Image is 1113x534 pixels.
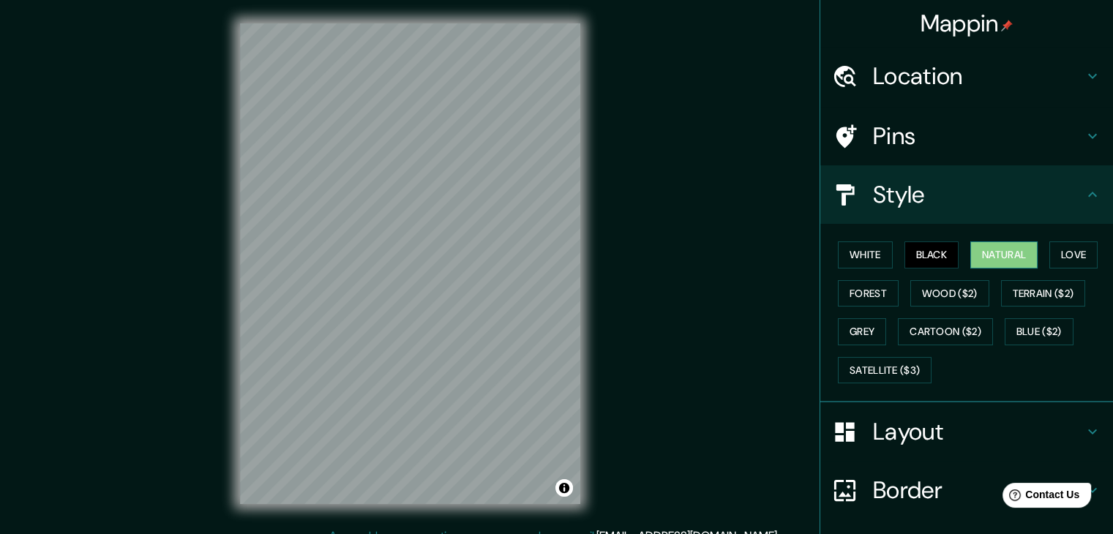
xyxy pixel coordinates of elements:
div: Location [820,47,1113,105]
div: Layout [820,402,1113,461]
button: White [838,241,893,268]
button: Love [1049,241,1098,268]
button: Toggle attribution [555,479,573,497]
div: Pins [820,107,1113,165]
h4: Layout [873,417,1084,446]
button: Grey [838,318,886,345]
button: Terrain ($2) [1001,280,1086,307]
button: Wood ($2) [910,280,989,307]
h4: Pins [873,121,1084,151]
h4: Border [873,475,1084,505]
h4: Location [873,61,1084,91]
div: Border [820,461,1113,519]
button: Black [904,241,959,268]
div: Style [820,165,1113,224]
h4: Style [873,180,1084,209]
canvas: Map [240,23,580,504]
button: Satellite ($3) [838,357,932,384]
button: Forest [838,280,899,307]
h4: Mappin [921,9,1013,38]
iframe: Help widget launcher [983,477,1097,518]
button: Cartoon ($2) [898,318,993,345]
button: Natural [970,241,1038,268]
button: Blue ($2) [1005,318,1073,345]
img: pin-icon.png [1001,20,1013,31]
